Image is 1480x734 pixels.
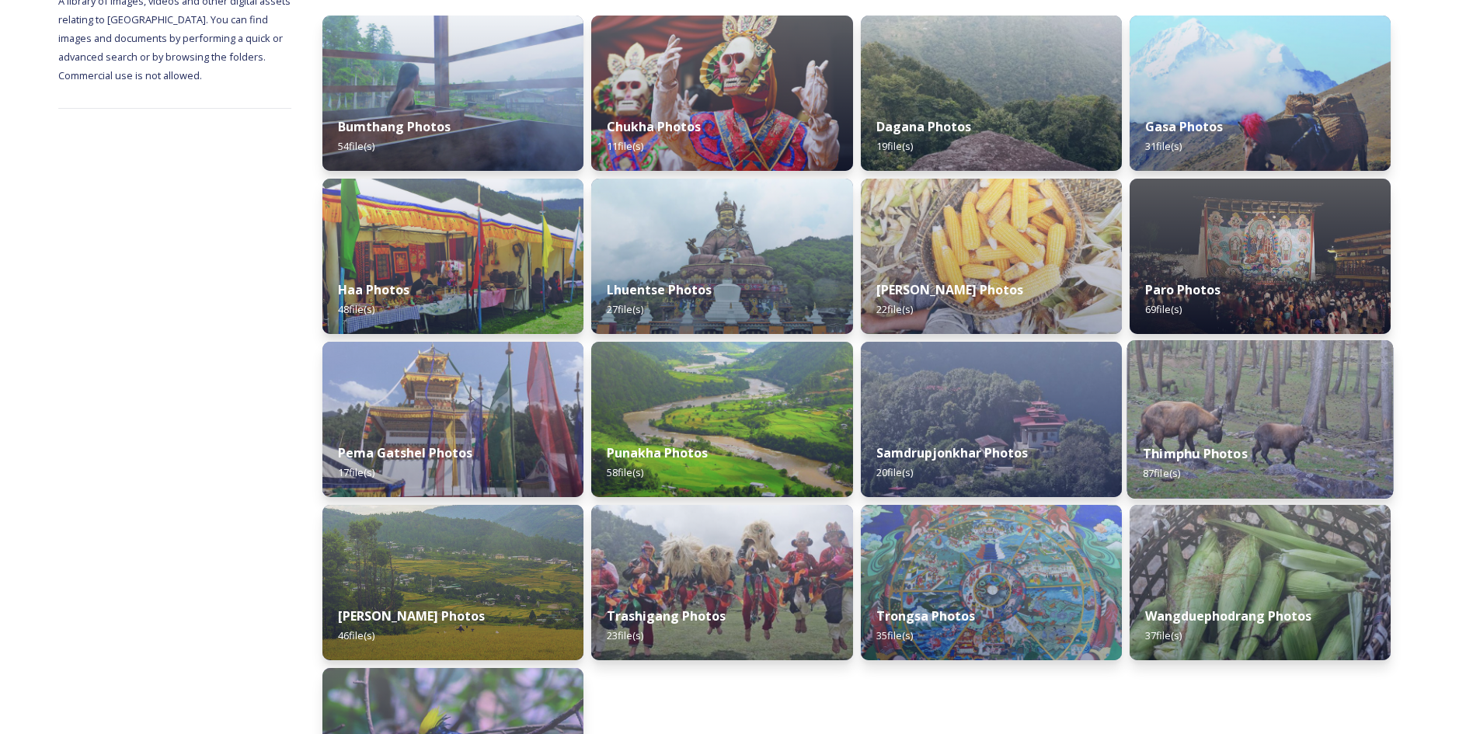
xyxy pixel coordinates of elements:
[607,444,708,461] strong: Punakha Photos
[861,505,1122,660] img: trongsadzong5.jpg
[338,628,374,642] span: 46 file(s)
[322,342,583,497] img: Festival%2520Header.jpg
[1145,281,1221,298] strong: Paro Photos
[1130,505,1391,660] img: local3.jpg
[861,342,1122,497] img: visit%2520tengyezin%2520drawa%2520goenpa.jpg
[591,505,852,660] img: sakteng%2520festival.jpg
[607,465,643,479] span: 58 file(s)
[607,628,643,642] span: 23 file(s)
[607,118,701,135] strong: Chukha Photos
[591,16,852,171] img: tshechu%2520story%2520image-8.jpg
[1130,16,1391,171] img: gasa%2520story%2520image2.jpg
[338,118,451,135] strong: Bumthang Photos
[876,444,1028,461] strong: Samdrupjonkhar Photos
[876,607,975,624] strong: Trongsa Photos
[876,139,913,153] span: 19 file(s)
[322,16,583,171] img: hot%2520stone%2520bath.jpg
[591,179,852,334] img: Takila1%283%29.jpg
[1145,139,1182,153] span: 31 file(s)
[861,179,1122,334] img: mongar5.jpg
[861,16,1122,171] img: stone%2520stairs2.jpg
[1145,628,1182,642] span: 37 file(s)
[338,444,472,461] strong: Pema Gatshel Photos
[338,302,374,316] span: 48 file(s)
[1143,466,1180,480] span: 87 file(s)
[607,139,643,153] span: 11 file(s)
[1127,340,1393,499] img: Takin3%282%29.jpg
[338,281,409,298] strong: Haa Photos
[876,118,971,135] strong: Dagana Photos
[876,465,913,479] span: 20 file(s)
[607,302,643,316] span: 27 file(s)
[876,281,1023,298] strong: [PERSON_NAME] Photos
[876,302,913,316] span: 22 file(s)
[607,607,726,624] strong: Trashigang Photos
[876,628,913,642] span: 35 file(s)
[322,505,583,660] img: Teaser%2520image-%2520Dzo%2520ngkhag.jpg
[1145,302,1182,316] span: 69 file(s)
[338,139,374,153] span: 54 file(s)
[338,465,374,479] span: 17 file(s)
[338,607,485,624] strong: [PERSON_NAME] Photos
[322,179,583,334] img: Haa%2520festival%2520story%2520image1.jpg
[591,342,852,497] img: dzo1.jpg
[1143,445,1248,462] strong: Thimphu Photos
[1145,118,1223,135] strong: Gasa Photos
[1130,179,1391,334] img: parofestivals%2520teaser.jpg
[1145,607,1311,624] strong: Wangduephodrang Photos
[607,281,712,298] strong: Lhuentse Photos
